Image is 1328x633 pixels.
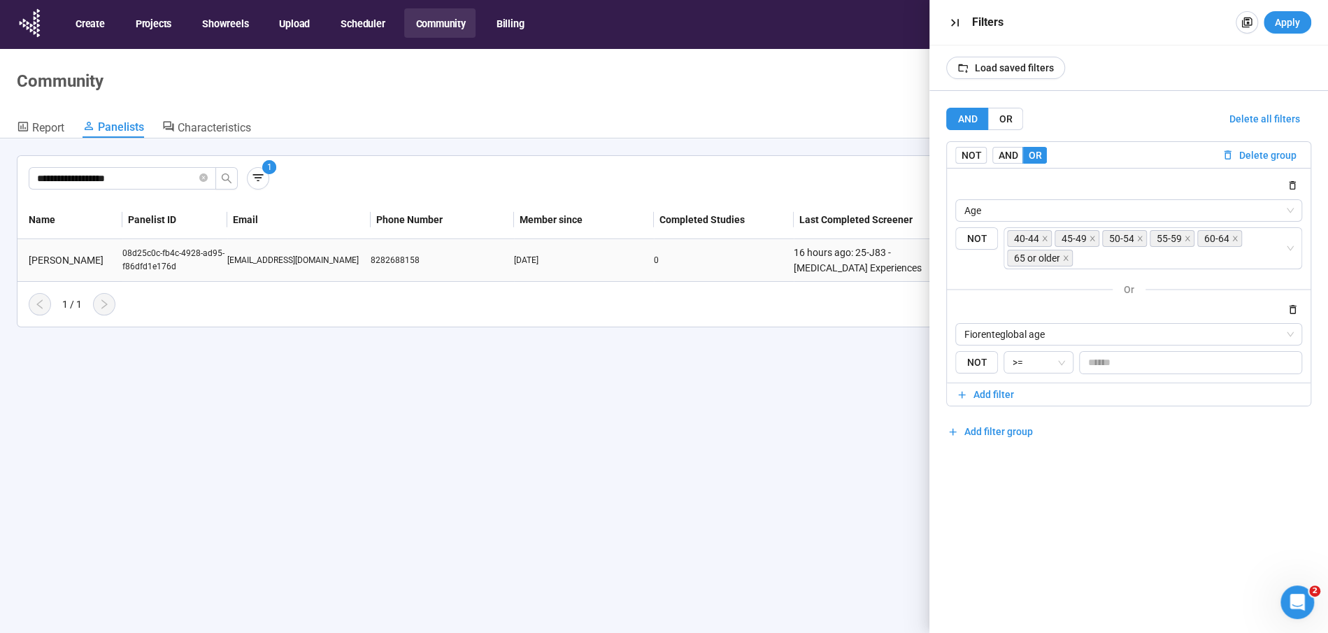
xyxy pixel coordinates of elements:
div: [PERSON_NAME] [23,253,122,268]
th: Email [227,201,371,239]
span: 40-44 [1013,231,1038,246]
button: Upload [268,8,320,38]
span: Load saved filters [975,60,1054,76]
span: OR [999,113,1012,125]
button: Showreels [191,8,258,38]
button: Scheduler [329,8,394,38]
span: 40-44 [1007,230,1052,247]
th: Name [17,201,122,239]
span: 60-64 [1197,230,1242,247]
th: Member since [514,201,654,239]
div: [DATE] [514,254,654,267]
span: 45-49 [1061,231,1086,246]
span: 2 [1309,585,1320,597]
span: Fiorenteglobal age [964,324,1294,345]
span: close [1136,235,1143,242]
span: Add filter group [964,424,1033,439]
span: close [1089,235,1096,242]
button: Projects [124,8,181,38]
span: 50-54 [1108,231,1134,246]
span: close [1231,235,1238,242]
span: 60-64 [1204,231,1229,246]
span: 55-59 [1156,231,1181,246]
span: close [1184,235,1191,242]
span: Apply [1275,15,1300,30]
span: 65 or older [1007,250,1073,266]
button: Add filter group [946,420,1034,443]
div: Filters [971,14,1230,31]
span: 45-49 [1055,230,1099,247]
div: 8282688158 [371,254,514,267]
span: Delete group [1239,148,1297,163]
span: Add filter [973,387,1014,402]
span: Characteristics [178,121,251,134]
button: Create [64,8,115,38]
span: search [221,173,232,184]
span: 50-54 [1102,230,1147,247]
iframe: Intercom live chat [1280,585,1314,619]
span: Report [32,121,64,134]
th: Panelist ID [122,201,227,239]
button: Delete all filters [1218,108,1311,130]
div: 1 / 1 [62,297,82,312]
button: left [29,293,51,315]
span: close-circle [199,173,208,182]
span: Delete all filters [1229,111,1300,127]
div: [EMAIL_ADDRESS][DOMAIN_NAME] [227,254,371,267]
sup: 1 [262,160,276,174]
span: left [34,299,45,310]
button: Apply [1264,11,1311,34]
span: or [1124,284,1134,295]
span: AND [998,150,1018,161]
button: Community [404,8,475,38]
button: Add filter [947,383,1311,406]
div: 08d25c0c-fb4c-4928-ad95-f86dfd1e176d [122,247,227,273]
button: Delete group [1216,147,1302,164]
button: Billing [485,8,534,38]
a: Panelists [83,120,144,138]
button: right [93,293,115,315]
span: close [1041,235,1048,242]
h1: Community [17,71,103,91]
span: >= [1012,352,1065,373]
th: Completed Studies [654,201,794,239]
button: Load saved filters [946,57,1065,79]
span: Panelists [98,120,144,134]
span: OR [1028,150,1041,161]
a: Report [17,120,64,138]
span: 1 [267,162,272,172]
div: 16 hours ago: 25-J83 - [MEDICAL_DATA] Experiences [794,245,934,276]
span: 65 or older [1013,250,1059,266]
span: 55-59 [1150,230,1194,247]
span: Age [964,200,1294,221]
span: close-circle [199,172,208,185]
th: Phone Number [371,201,514,239]
a: Characteristics [162,120,251,138]
th: Last Completed Screener [794,201,934,239]
span: right [99,299,110,310]
span: close [1062,255,1069,262]
div: 0 [654,254,794,267]
span: AND [957,113,977,125]
button: search [215,167,238,190]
